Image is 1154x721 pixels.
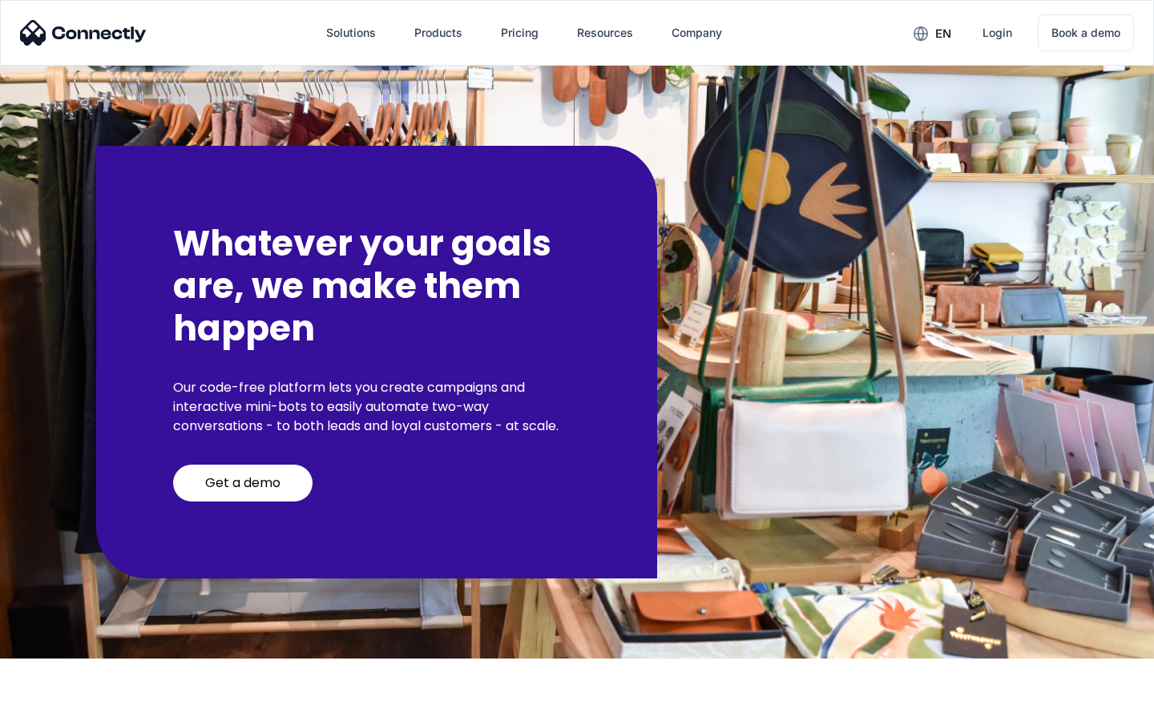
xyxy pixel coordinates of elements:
[983,22,1012,44] div: Login
[20,20,147,46] img: Connectly Logo
[935,22,951,45] div: en
[16,693,96,715] aside: Language selected: English
[1038,14,1134,51] a: Book a demo
[488,14,551,52] a: Pricing
[326,22,376,44] div: Solutions
[173,223,580,349] h2: Whatever your goals are, we make them happen
[577,22,633,44] div: Resources
[501,22,539,44] div: Pricing
[173,378,580,436] p: Our code-free platform lets you create campaigns and interactive mini-bots to easily automate two...
[672,22,722,44] div: Company
[414,22,462,44] div: Products
[32,693,96,715] ul: Language list
[205,475,280,491] div: Get a demo
[173,465,313,501] a: Get a demo
[970,14,1025,52] a: Login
